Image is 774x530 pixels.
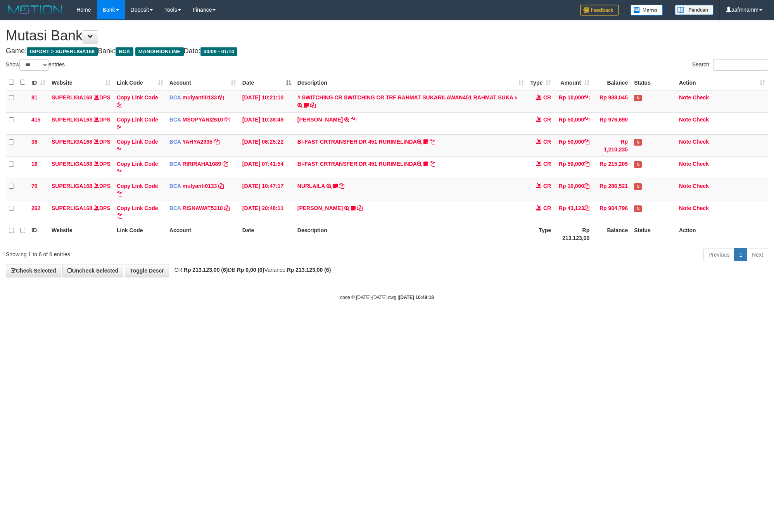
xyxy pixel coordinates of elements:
td: DPS [48,201,114,223]
td: Rp 1,210,235 [593,134,631,156]
span: 415 [31,116,40,123]
a: Copy YOSI EFENDI to clipboard [357,205,363,211]
th: Balance [593,75,631,90]
td: [DATE] 10:38:49 [239,112,294,134]
td: BI-FAST CRTRANSFER DR 451 RURIMELINDA [294,156,527,179]
th: Account: activate to sort column ascending [166,75,239,90]
span: 38 [31,139,38,145]
span: 18 [31,161,38,167]
span: BCA [169,183,181,189]
a: 1 [734,248,747,261]
th: Website [48,223,114,245]
a: Copy Link Code [117,205,158,219]
span: CR [543,139,551,145]
span: Has Note [634,161,642,168]
div: Showing 1 to 6 of 6 entries [6,247,317,258]
td: Rp 50,000 [554,156,593,179]
a: Copy Rp 50,000 to clipboard [584,139,589,145]
a: Copy Link Code [117,161,158,175]
a: Check [693,205,709,211]
th: Status [631,223,676,245]
td: Rp 904,796 [593,201,631,223]
td: [DATE] 20:48:11 [239,201,294,223]
span: 70 [31,183,38,189]
a: mulyanti0133 [183,183,217,189]
label: Search: [692,59,768,71]
th: Link Code: activate to sort column ascending [114,75,166,90]
a: Copy NURLAILA to clipboard [339,183,344,189]
a: Check [693,161,709,167]
td: DPS [48,179,114,201]
a: MSOPYANI2610 [183,116,223,123]
span: 30/09 - 01/10 [200,47,238,56]
a: Copy MSOPYANI2610 to clipboard [225,116,230,123]
th: Description: activate to sort column ascending [294,75,527,90]
span: ISPORT > SUPERLIGA168 [27,47,98,56]
a: Toggle Descr [125,264,169,277]
th: Rp 213.123,00 [554,223,593,245]
input: Search: [713,59,768,71]
label: Show entries [6,59,65,71]
a: SUPERLIGA168 [52,94,92,101]
a: Copy mulyanti0133 to clipboard [218,183,224,189]
td: BI-FAST CRTRANSFER DR 451 RURIMELINDA [294,134,527,156]
span: CR [543,205,551,211]
a: Copy Link Code [117,94,158,108]
th: Link Code [114,223,166,245]
a: NURLAILA [297,183,325,189]
a: Copy USMAN JAELANI to clipboard [351,116,356,123]
a: Copy Rp 10,000 to clipboard [584,183,589,189]
span: BCA [169,161,181,167]
a: Uncheck Selected [62,264,123,277]
th: Description [294,223,527,245]
a: Next [747,248,768,261]
img: Button%20Memo.svg [631,5,663,16]
a: Note [679,116,691,123]
strong: Rp 0,00 (0) [237,267,264,273]
span: CR [543,161,551,167]
th: Action: activate to sort column ascending [676,75,768,90]
th: Date [239,223,294,245]
span: BCA [169,116,181,123]
th: Account [166,223,239,245]
img: panduan.png [675,5,714,15]
td: DPS [48,90,114,113]
img: MOTION_logo.png [6,4,65,16]
a: Copy Rp 43,123 to clipboard [584,205,589,211]
td: Rp 215,205 [593,156,631,179]
a: Copy # SWITCHING CR SWITCHING CR TRF RAHMAT SUKARILAWAN451 RAHMAT SUKA # to clipboard [310,102,316,108]
a: SUPERLIGA168 [52,205,92,211]
td: DPS [48,156,114,179]
h4: Game: Bank: Date: [6,47,768,55]
a: Copy Link Code [117,139,158,153]
span: CR: DB: Variance: [171,267,331,273]
span: Has Note [634,205,642,212]
a: SUPERLIGA168 [52,116,92,123]
select: Showentries [19,59,48,71]
span: 262 [31,205,40,211]
td: [DATE] 10:47:17 [239,179,294,201]
a: Check [693,183,709,189]
td: DPS [48,134,114,156]
a: YAHYA2935 [182,139,213,145]
a: Previous [703,248,734,261]
a: Copy RIRIRAHA1089 to clipboard [223,161,228,167]
span: Has Note [634,95,642,101]
td: Rp 988,045 [593,90,631,113]
a: Copy BI-FAST CRTRANSFER DR 451 RURIMELINDA to clipboard [430,139,435,145]
td: DPS [48,112,114,134]
td: [DATE] 07:41:54 [239,156,294,179]
a: RIRIRAHA1089 [183,161,221,167]
th: Type: activate to sort column ascending [527,75,554,90]
span: BCA [169,139,181,145]
a: SUPERLIGA168 [52,139,92,145]
a: Note [679,161,691,167]
a: [PERSON_NAME] [297,116,343,123]
a: [PERSON_NAME] [297,205,343,211]
th: Status [631,75,676,90]
td: Rp 50,000 [554,134,593,156]
span: BCA [169,94,181,101]
strong: Rp 213.123,00 (6) [184,267,228,273]
span: 81 [31,94,38,101]
td: Rp 10,000 [554,90,593,113]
